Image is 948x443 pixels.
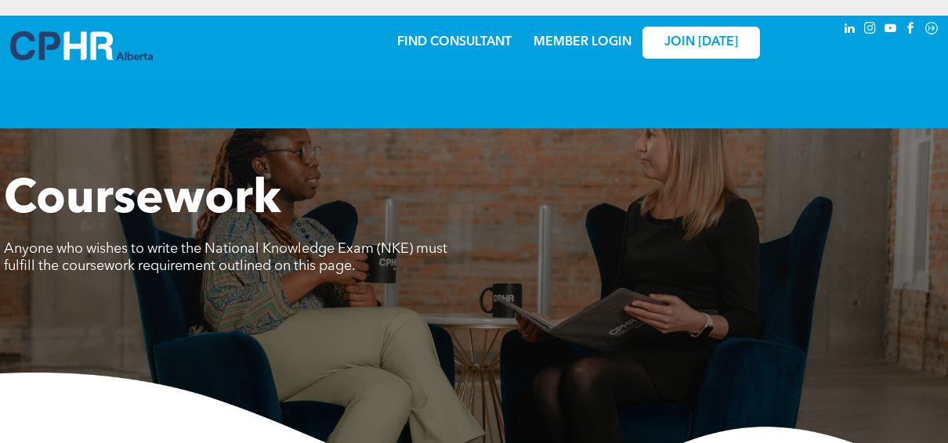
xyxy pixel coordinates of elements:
[4,177,281,224] span: Coursework
[664,35,738,50] span: JOIN [DATE]
[882,20,899,41] a: youtube
[397,36,512,49] a: FIND CONSULTANT
[903,20,920,41] a: facebook
[10,31,153,60] img: A blue and white logo for cp alberta
[534,36,631,49] a: MEMBER LOGIN
[923,20,940,41] a: Social network
[862,20,879,41] a: instagram
[4,242,447,273] span: Anyone who wishes to write the National Knowledge Exam (NKE) must fulfill the coursework requirem...
[642,27,760,59] a: JOIN [DATE]
[841,20,859,41] a: linkedin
